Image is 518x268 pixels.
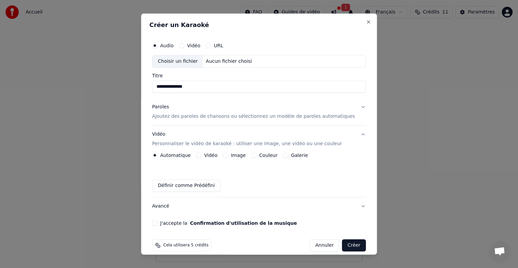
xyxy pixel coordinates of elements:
label: Couleur [259,153,278,158]
label: Galerie [291,153,308,158]
label: Audio [160,43,174,48]
button: ParolesAjoutez des paroles de chansons ou sélectionnez un modèle de paroles automatiques [152,98,366,125]
span: Cela utilisera 5 crédits [163,243,208,248]
div: VidéoPersonnaliser le vidéo de karaoké : utiliser une image, une vidéo ou une couleur [152,153,366,197]
button: Avancé [152,197,366,215]
div: Vidéo [152,131,342,147]
button: Annuler [310,239,339,251]
label: URL [214,43,223,48]
h2: Créer un Karaoké [149,22,369,28]
button: J'accepte la [190,221,297,225]
div: Aucun fichier choisi [203,58,255,65]
p: Personnaliser le vidéo de karaoké : utiliser une image, une vidéo ou une couleur [152,140,342,147]
button: Définir comme Prédéfini [152,180,221,192]
label: Image [231,153,246,158]
div: Choisir un fichier [152,55,203,68]
label: Vidéo [187,43,200,48]
p: Ajoutez des paroles de chansons ou sélectionnez un modèle de paroles automatiques [152,113,355,120]
button: VidéoPersonnaliser le vidéo de karaoké : utiliser une image, une vidéo ou une couleur [152,126,366,153]
label: J'accepte la [160,221,297,225]
button: Créer [342,239,366,251]
label: Titre [152,73,366,78]
div: Paroles [152,104,169,110]
label: Vidéo [204,153,218,158]
label: Automatique [160,153,191,158]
